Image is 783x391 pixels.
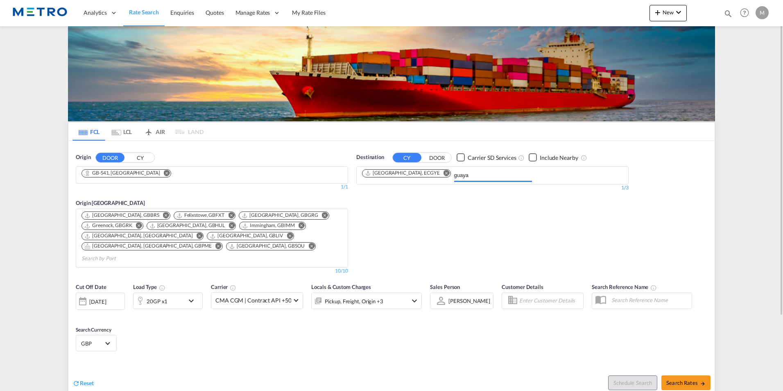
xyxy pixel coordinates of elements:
[210,232,285,239] div: Press delete to remove this chip.
[84,170,162,177] div: Press delete to remove this chip.
[281,232,294,241] button: Remove
[223,222,235,230] button: Remove
[84,222,134,229] div: Press delete to remove this chip.
[661,375,711,390] button: Search Ratesicon-arrow-right
[68,26,715,121] img: LCL+%26+FCL+BACKGROUND.png
[235,9,270,17] span: Manage Rates
[76,327,111,333] span: Search Currency
[177,212,224,219] div: Felixstowe, GBFXT
[215,296,291,305] span: CMA CGM | Contract API +50
[80,380,94,386] span: Reset
[81,340,104,347] span: GBP
[581,155,587,161] md-icon: Unchecked: Ignores neighbouring ports when fetching rates.Checked : Includes neighbouring ports w...
[144,127,154,133] md-icon: icon-airplane
[410,296,419,306] md-icon: icon-chevron-down
[468,154,516,162] div: Carrier SD Services
[361,167,535,182] md-chips-wrap: Chips container. Use arrow keys to select chips.
[738,6,756,20] div: Help
[72,380,80,387] md-icon: icon-refresh
[84,243,212,250] div: Portsmouth, HAM, GBPME
[72,379,94,388] div: icon-refreshReset
[76,293,125,310] div: [DATE]
[430,284,460,290] span: Sales Person
[133,284,165,290] span: Load Type
[158,212,170,220] button: Remove
[502,284,543,290] span: Customer Details
[756,6,769,19] div: M
[159,284,165,291] md-icon: icon-information-outline
[81,252,159,265] input: Chips input.
[89,298,106,305] div: [DATE]
[518,155,525,161] md-icon: Unchecked: Search for CY (Container Yard) services for all selected carriers.Checked : Search for...
[292,9,326,16] span: My Rate Files
[76,309,82,320] md-datepicker: Select
[365,170,441,177] div: Press delete to remove this chip.
[84,212,159,219] div: Bristol, GBBRS
[454,169,532,182] input: Chips input.
[84,212,161,219] div: Press delete to remove this chip.
[540,154,578,162] div: Include Nearby
[393,153,421,162] button: CY
[448,295,491,307] md-select: Sales Person: Marcel Thomas
[12,4,68,22] img: 25181f208a6c11efa6aa1bf80d4cef53.png
[138,123,171,141] md-tab-item: AIR
[84,170,160,177] div: GB-S41, Chesterfield
[170,9,194,16] span: Enquiries
[700,381,706,386] md-icon: icon-arrow-right
[356,153,384,161] span: Destination
[131,222,143,230] button: Remove
[84,232,192,239] div: London Gateway Port, GBLGP
[653,7,663,17] md-icon: icon-plus 400-fg
[650,284,657,291] md-icon: Your search will be saved by the below given name
[674,7,683,17] md-icon: icon-chevron-down
[211,284,236,290] span: Carrier
[158,170,171,178] button: Remove
[653,9,683,16] span: New
[608,375,657,390] button: Note: By default Schedule search will only considerorigin ports, destination ports and cut off da...
[317,212,329,220] button: Remove
[438,170,450,178] button: Remove
[293,222,306,230] button: Remove
[76,184,348,191] div: 1/1
[229,243,307,250] div: Press delete to remove this chip.
[242,222,296,229] div: Press delete to remove this chip.
[607,294,692,306] input: Search Reference Name
[649,5,687,21] button: icon-plus 400-fgNewicon-chevron-down
[84,243,213,250] div: Press delete to remove this chip.
[448,298,490,304] div: [PERSON_NAME]
[149,222,225,229] div: Hull, GBHUL
[80,337,112,349] md-select: Select Currency: £ GBPUnited Kingdom Pound
[191,232,203,241] button: Remove
[311,284,371,290] span: Locals & Custom Charges
[105,123,138,141] md-tab-item: LCL
[129,9,159,16] span: Rate Search
[457,153,516,162] md-checkbox: Checkbox No Ink
[519,295,581,307] input: Enter Customer Details
[666,380,706,386] span: Search Rates
[206,9,224,16] span: Quotes
[126,153,154,162] button: CY
[72,123,105,141] md-tab-item: FCL
[76,284,106,290] span: Cut Off Date
[724,9,733,21] div: icon-magnify
[210,243,222,251] button: Remove
[80,167,178,181] md-chips-wrap: Chips container. Use arrow keys to select chips.
[177,212,226,219] div: Press delete to remove this chip.
[592,284,657,290] span: Search Reference Name
[149,222,227,229] div: Press delete to remove this chip.
[242,212,318,219] div: Grangemouth, GBGRG
[365,170,440,177] div: Guayaquil, ECGYE
[72,123,204,141] md-pagination-wrapper: Use the left and right arrow keys to navigate between tabs
[133,293,203,309] div: 20GP x1icon-chevron-down
[210,232,283,239] div: Liverpool, GBLIV
[311,293,422,309] div: Pickup Freight Origin Origin Custom Destination Factory Stuffingicon-chevron-down
[223,212,235,220] button: Remove
[84,222,132,229] div: Greenock, GBGRK
[230,284,236,291] md-icon: The selected Trucker/Carrierwill be displayed in the rate results If the rates are from another f...
[529,153,578,162] md-checkbox: Checkbox No Ink
[738,6,751,20] span: Help
[242,222,294,229] div: Immingham, GBIMM
[84,9,107,17] span: Analytics
[335,268,348,275] div: 10/10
